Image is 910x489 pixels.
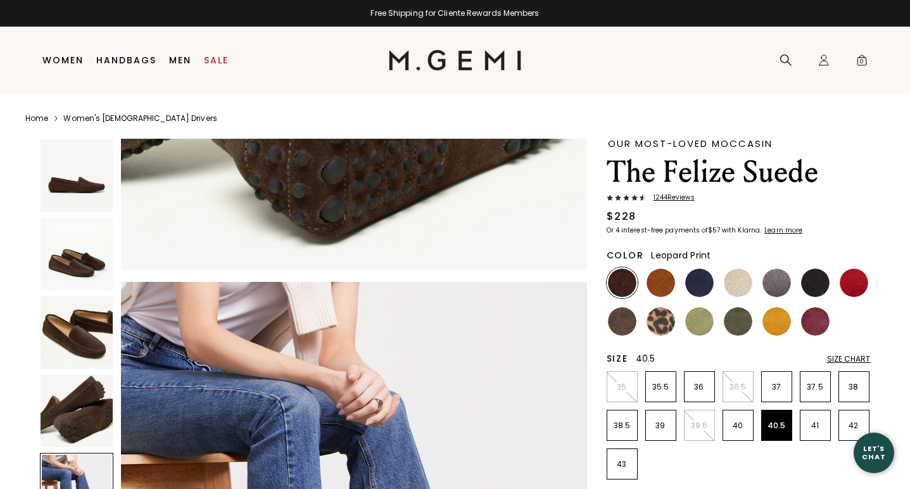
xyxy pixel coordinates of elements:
a: Men [169,55,191,65]
p: 37.5 [800,382,830,392]
img: Saddle [647,269,675,297]
img: Sunflower [762,307,791,336]
span: 40.5 [636,352,655,365]
div: Let's Chat [854,445,894,460]
a: Sale [204,55,229,65]
p: 39.5 [685,421,714,431]
img: The Felize Suede [41,375,113,447]
span: Leopard Print [651,249,711,262]
img: Olive [724,307,752,336]
img: Leopard Print [647,307,675,336]
a: Women's [DEMOGRAPHIC_DATA] Drivers [63,113,217,124]
p: 37 [762,382,792,392]
p: 35 [607,382,637,392]
span: 0 [856,56,868,69]
h2: Size [607,353,628,364]
img: Burgundy [801,307,830,336]
img: Latte [724,269,752,297]
p: 42 [839,421,869,431]
p: 39 [646,421,676,431]
img: Chocolate [608,269,636,297]
p: 36.5 [723,382,753,392]
klarna-placement-style-cta: Learn more [764,225,802,235]
h1: The Felize Suede [607,155,871,190]
img: Pistachio [685,307,714,336]
p: 43 [607,459,637,469]
span: 1244 Review s [646,194,695,201]
p: 36 [685,382,714,392]
p: 41 [800,421,830,431]
klarna-placement-style-amount: $57 [708,225,720,235]
img: Black [801,269,830,297]
p: 40 [723,421,753,431]
img: Gray [762,269,791,297]
img: Sunset Red [840,269,868,297]
img: The Felize Suede [41,296,113,369]
p: 35.5 [646,382,676,392]
a: 1244Reviews [607,194,871,204]
img: M.Gemi [389,50,521,70]
p: 38 [839,382,869,392]
p: 38.5 [607,421,637,431]
a: Handbags [96,55,156,65]
a: Home [25,113,48,124]
a: Learn more [763,227,802,234]
p: 40.5 [762,421,792,431]
div: $228 [607,209,636,224]
klarna-placement-style-body: Or 4 interest-free payments of [607,225,708,235]
a: Women [42,55,84,65]
div: Size Chart [827,354,871,364]
div: Our Most-Loved Moccasin [608,139,871,148]
img: Midnight Blue [685,269,714,297]
img: The Felize Suede [41,218,113,290]
h2: Color [607,250,644,260]
img: Mushroom [608,307,636,336]
klarna-placement-style-body: with Klarna [722,225,763,235]
img: The Felize Suede [41,139,113,212]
